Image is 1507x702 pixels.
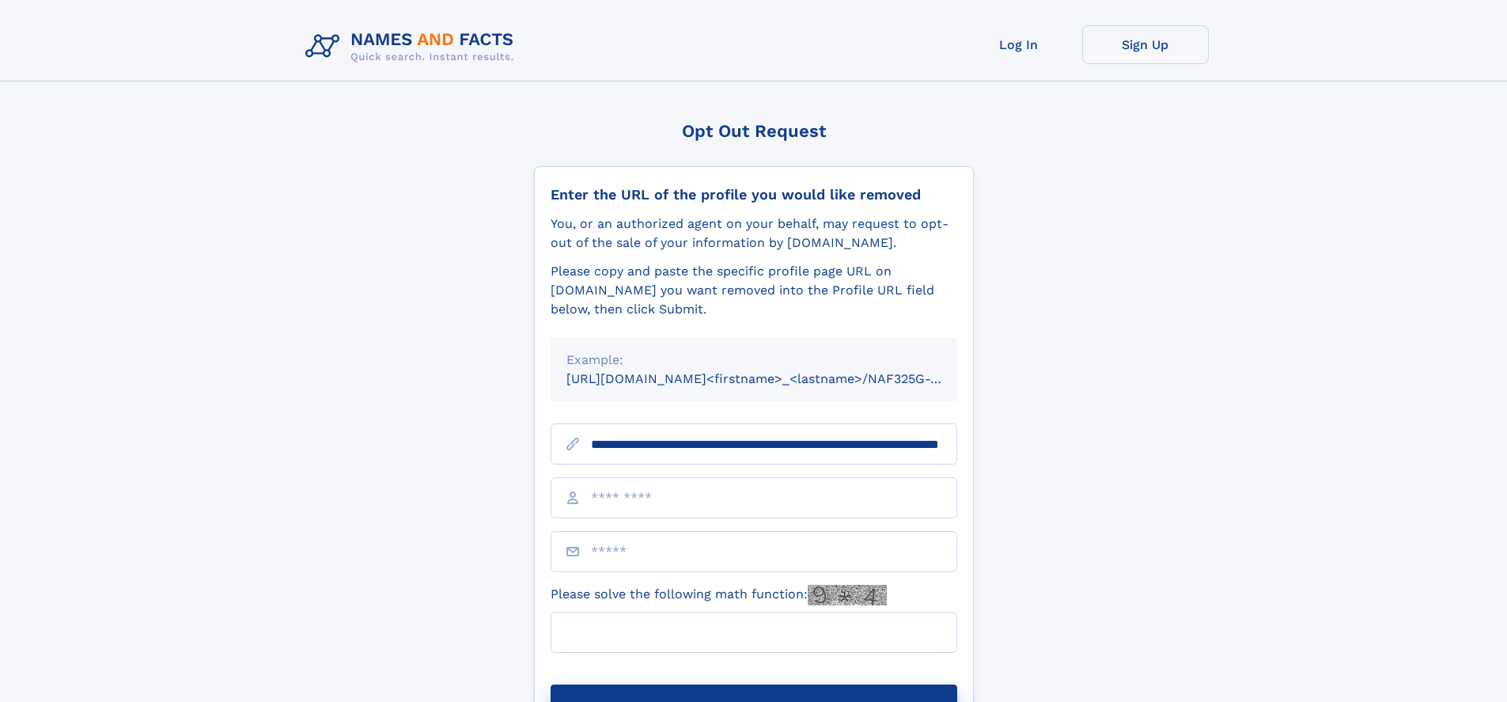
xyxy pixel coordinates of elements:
[956,25,1082,64] a: Log In
[566,351,941,370] div: Example:
[1082,25,1209,64] a: Sign Up
[534,121,974,141] div: Opt Out Request
[299,25,527,68] img: Logo Names and Facts
[551,585,887,605] label: Please solve the following math function:
[551,186,957,203] div: Enter the URL of the profile you would like removed
[566,371,987,386] small: [URL][DOMAIN_NAME]<firstname>_<lastname>/NAF325G-xxxxxxxx
[551,262,957,319] div: Please copy and paste the specific profile page URL on [DOMAIN_NAME] you want removed into the Pr...
[551,214,957,252] div: You, or an authorized agent on your behalf, may request to opt-out of the sale of your informatio...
